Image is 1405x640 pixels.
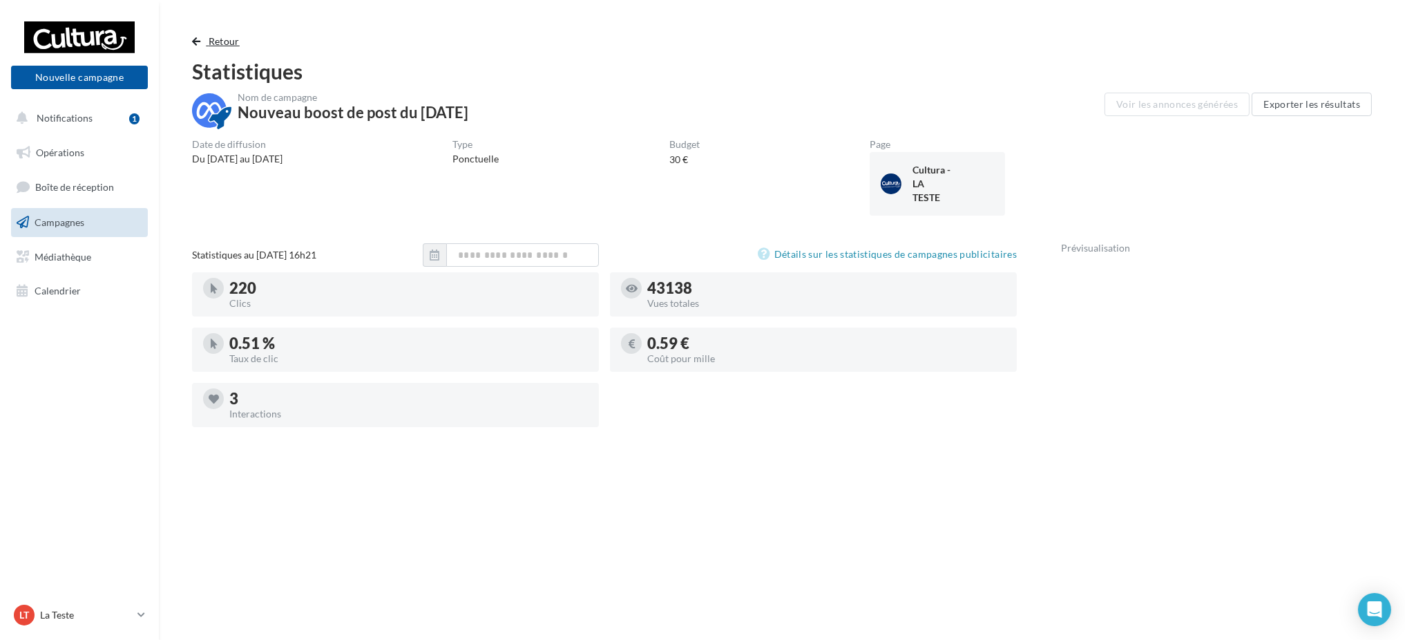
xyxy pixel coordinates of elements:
a: Calendrier [8,276,151,305]
div: 0.51 % [229,336,588,351]
p: La Teste [40,608,132,622]
div: Budget [669,140,700,149]
div: Statistiques [192,61,1372,82]
div: Page [870,140,1005,149]
button: Retour [192,33,245,50]
a: Détails sur les statistiques de campagnes publicitaires [758,246,1017,263]
a: Boîte de réception [8,172,151,202]
button: Exporter les résultats [1252,93,1372,116]
span: Médiathèque [35,250,91,262]
a: Campagnes [8,208,151,237]
a: Médiathèque [8,243,151,272]
div: 43138 [647,281,1006,296]
a: LT La Teste [11,602,148,628]
div: Interactions [229,409,588,419]
div: Taux de clic [229,354,588,364]
div: Coût pour mille [647,354,1006,364]
div: Open Intercom Messenger [1358,593,1391,626]
span: Boîte de réception [35,181,114,193]
span: Opérations [36,147,84,158]
div: 3 [229,391,588,406]
div: Prévisualisation [1061,243,1372,253]
div: 220 [229,281,588,296]
div: Type [452,140,499,149]
span: LT [19,608,29,622]
span: Retour [209,35,240,47]
button: Voir les annonces générées [1105,93,1250,116]
a: Opérations [8,138,151,167]
div: Nouveau boost de post du [DATE] [238,105,468,120]
div: Clics [229,299,588,308]
span: Calendrier [35,285,81,297]
div: Statistiques au [DATE] 16h21 [192,248,423,262]
button: Notifications 1 [8,104,145,133]
span: Campagnes [35,216,84,228]
div: Du [DATE] au [DATE] [192,152,283,166]
div: Nom de campagne [238,93,468,102]
span: Notifications [37,112,93,124]
div: Vues totales [647,299,1006,308]
div: Date de diffusion [192,140,283,149]
button: Nouvelle campagne [11,66,148,89]
div: Ponctuelle [452,152,499,166]
div: 1 [129,113,140,124]
div: 0.59 € [647,336,1006,351]
div: 30 € [669,153,688,167]
a: Cultura - LA TESTE [881,163,994,205]
div: Cultura - LA TESTE [912,163,964,205]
